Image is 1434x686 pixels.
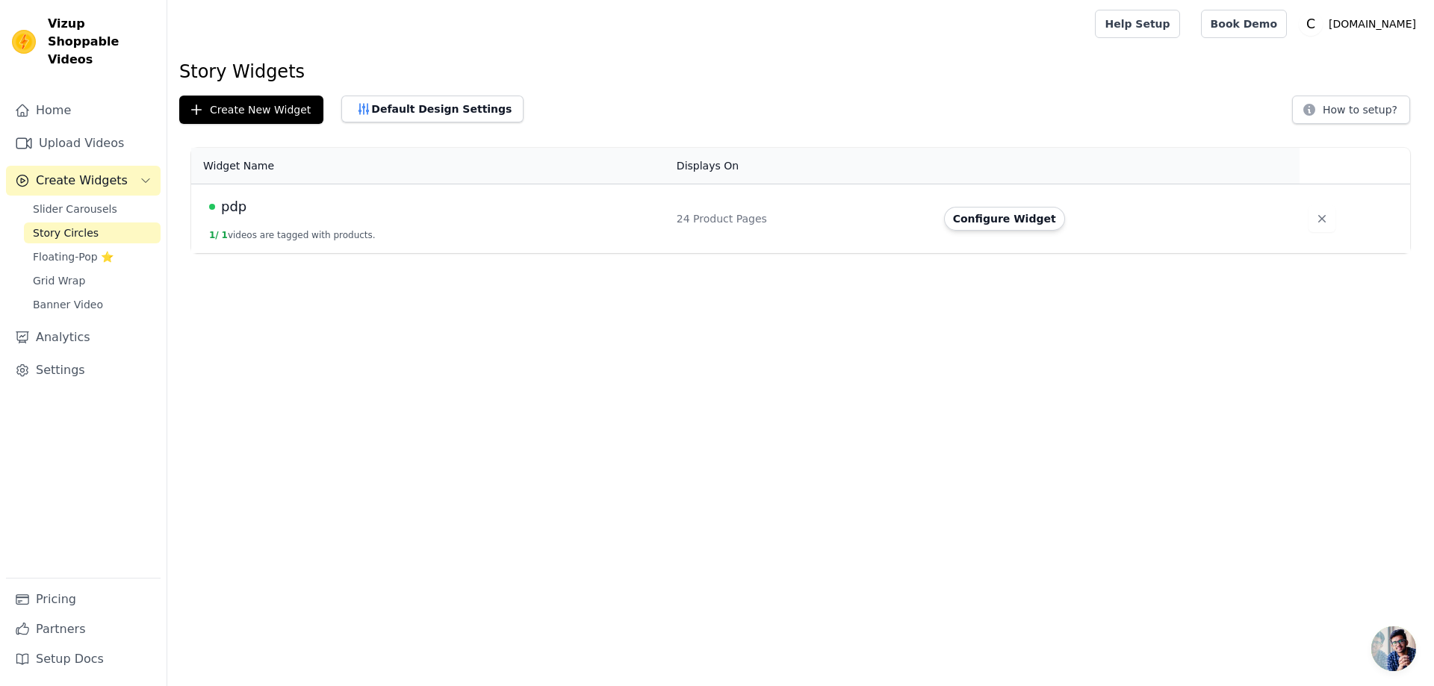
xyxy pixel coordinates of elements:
a: Story Circles [24,222,161,243]
button: How to setup? [1292,96,1410,124]
span: Create Widgets [36,172,128,190]
button: Configure Widget [944,207,1065,231]
a: Floating-Pop ⭐ [24,246,161,267]
a: Grid Wrap [24,270,161,291]
p: [DOMAIN_NAME] [1323,10,1422,37]
a: Banner Video [24,294,161,315]
a: Help Setup [1095,10,1179,38]
button: Create Widgets [6,166,161,196]
span: 1 / [209,230,219,240]
span: Slider Carousels [33,202,117,216]
h1: Story Widgets [179,60,1422,84]
a: Settings [6,355,161,385]
span: Vizup Shoppable Videos [48,15,155,69]
a: Pricing [6,584,161,614]
span: Story Circles [33,225,99,240]
a: How to setup? [1292,106,1410,120]
button: Delete widget [1309,205,1335,232]
span: Grid Wrap [33,273,85,288]
a: Partners [6,614,161,644]
button: 1/ 1videos are tagged with products. [209,229,376,241]
span: Floating-Pop ⭐ [33,249,114,264]
button: Default Design Settings [341,96,524,122]
a: Analytics [6,322,161,352]
th: Displays On [668,148,935,184]
a: Home [6,96,161,125]
button: Create New Widget [179,96,323,124]
div: 24 Product Pages [677,211,926,226]
a: Upload Videos [6,128,161,158]
span: 1 [222,230,228,240]
span: pdp [221,196,246,217]
img: Vizup [12,30,36,54]
div: Open chat [1371,626,1416,671]
span: Live Published [209,204,215,210]
span: Banner Video [33,297,103,312]
a: Setup Docs [6,644,161,674]
button: C [DOMAIN_NAME] [1299,10,1422,37]
a: Book Demo [1201,10,1287,38]
th: Widget Name [191,148,668,184]
text: C [1306,16,1315,31]
a: Slider Carousels [24,199,161,219]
